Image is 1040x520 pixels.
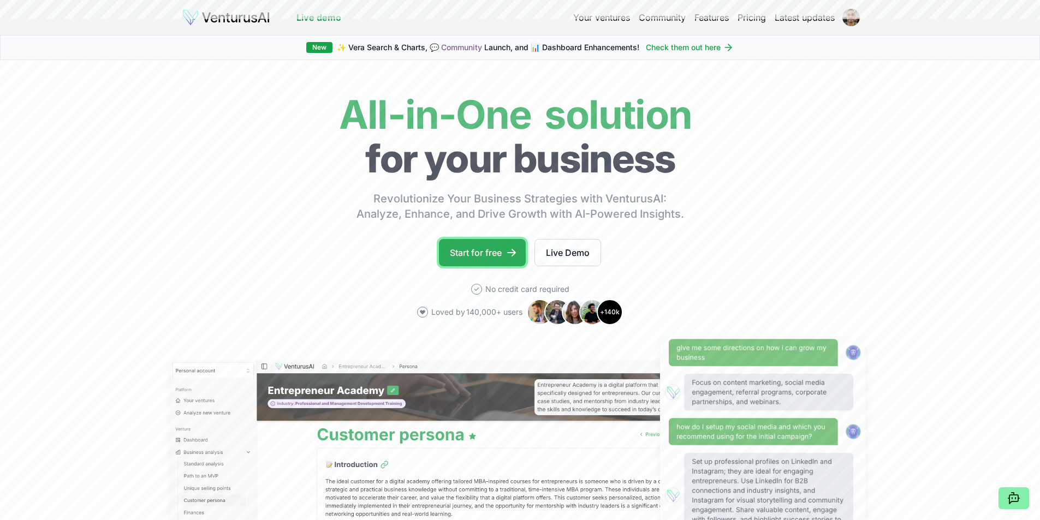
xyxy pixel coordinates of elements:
img: Avatar 1 [527,299,553,325]
a: Community [441,43,482,52]
a: Check them out here [646,42,734,53]
div: New [306,42,332,53]
span: ✨ Vera Search & Charts, 💬 Launch, and 📊 Dashboard Enhancements! [337,42,639,53]
a: Start for free [439,239,526,266]
img: Avatar 2 [544,299,570,325]
img: Avatar 4 [579,299,605,325]
img: Avatar 3 [562,299,588,325]
a: Live Demo [534,239,601,266]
